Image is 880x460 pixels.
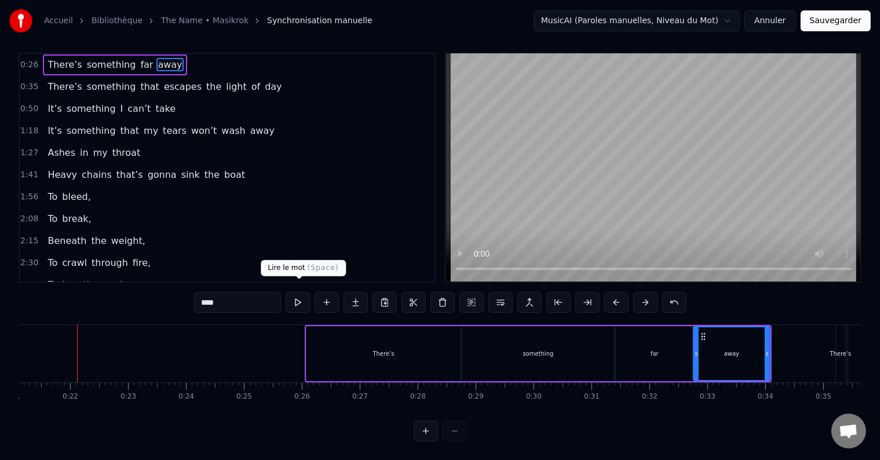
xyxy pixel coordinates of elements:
div: something [523,349,554,358]
button: Sauvegarder [801,10,871,31]
span: 2:32 [20,279,38,291]
span: break, [61,212,92,225]
span: my [92,146,109,159]
span: escapes [163,80,203,93]
span: throat [111,146,142,159]
span: boat [223,168,246,181]
span: the [203,168,221,181]
span: sink [180,168,201,181]
div: 0:27 [352,392,368,401]
span: fire, [132,256,152,269]
span: Beneath [46,234,87,247]
div: 0:23 [121,392,136,401]
div: 0:28 [410,392,426,401]
span: something [86,58,137,71]
span: I [119,102,125,115]
img: youka [9,9,32,32]
span: There’s [46,80,83,93]
span: away [156,58,183,71]
span: in [79,146,90,159]
div: 0:24 [178,392,194,401]
span: 1:27 [20,147,38,159]
span: breathe [61,278,99,291]
span: Synchronisation manuelle [267,15,373,27]
span: There’s [46,58,83,71]
div: 0:31 [584,392,600,401]
div: There’s [830,349,851,358]
span: 1:56 [20,191,38,203]
span: crawl [61,256,88,269]
span: wash [220,124,246,137]
span: that [119,124,141,137]
span: gonna [147,168,178,181]
span: something [65,124,117,137]
span: 2:30 [20,257,38,269]
span: again [102,278,130,291]
div: 0:33 [700,392,715,401]
span: 1:18 [20,125,38,137]
span: that’s [115,168,144,181]
span: 0:50 [20,103,38,115]
span: day [264,80,283,93]
span: take [154,102,177,115]
span: 2:15 [20,235,38,247]
span: It’s [46,124,63,137]
span: the [205,80,222,93]
span: light [225,80,247,93]
span: 0:35 [20,81,38,93]
span: To [46,212,59,225]
span: bleed, [61,190,92,203]
span: chains [81,168,113,181]
div: There’s [373,349,394,358]
a: The Name • Masikrok [161,15,249,27]
div: 0:34 [758,392,773,401]
span: something [65,102,117,115]
div: Ouvrir le chat [831,414,866,448]
a: Bibliothèque [92,15,143,27]
span: To [46,256,59,269]
span: 1:41 [20,169,38,181]
span: 0:26 [20,59,38,71]
span: something [86,80,137,93]
span: through [90,256,129,269]
span: Ashes [46,146,76,159]
nav: breadcrumb [44,15,373,27]
div: 0:35 [816,392,831,401]
div: 0:30 [526,392,542,401]
div: far [651,349,659,358]
span: To [46,278,59,291]
div: 0:21 [5,392,20,401]
span: It’s [46,102,63,115]
button: Annuler [744,10,795,31]
span: my [143,124,159,137]
span: won’t [190,124,218,137]
span: of [250,80,261,93]
div: 0:25 [236,392,252,401]
span: 2:08 [20,213,38,225]
div: 0:32 [642,392,658,401]
span: far [139,58,154,71]
div: Lire le mot [261,260,346,276]
span: can’t [126,102,152,115]
div: away [724,349,739,358]
div: 0:22 [63,392,78,401]
span: that [139,80,160,93]
span: away [249,124,276,137]
span: Heavy [46,168,78,181]
a: Accueil [44,15,73,27]
div: 0:26 [294,392,310,401]
span: the [90,234,107,247]
span: weight, [110,234,147,247]
span: tears [162,124,188,137]
span: ( Space ) [308,264,339,272]
div: 0:29 [468,392,484,401]
span: To [46,190,59,203]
